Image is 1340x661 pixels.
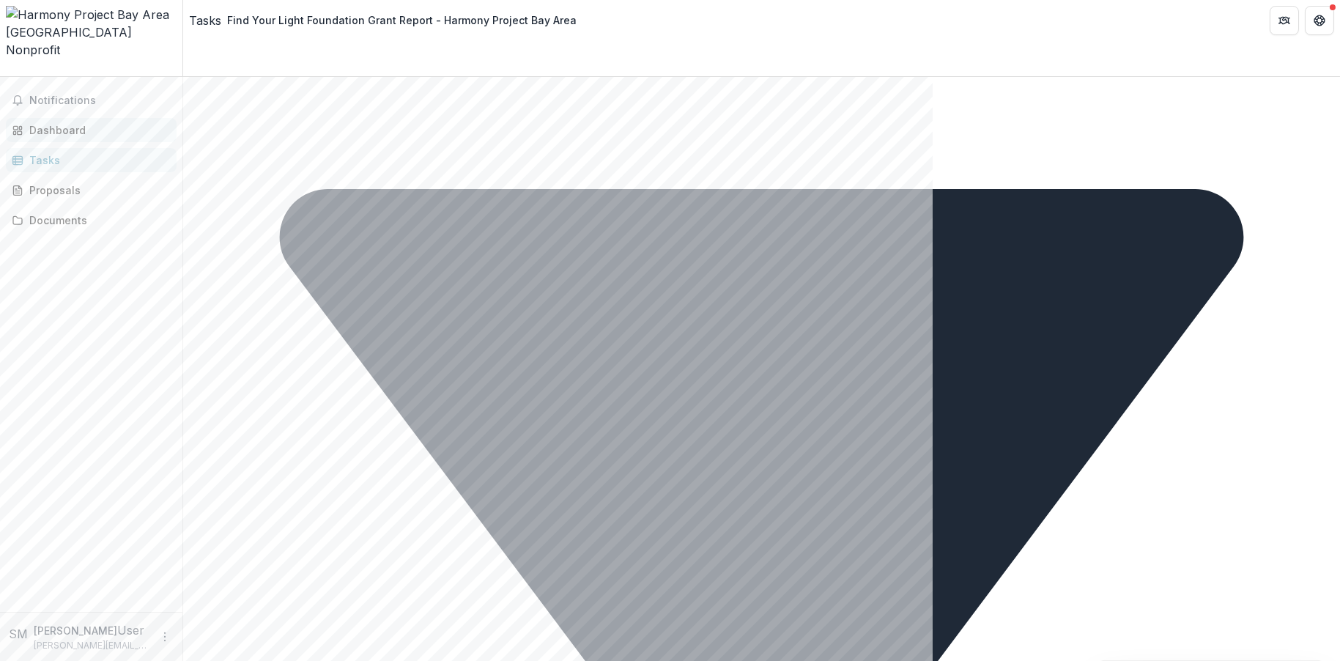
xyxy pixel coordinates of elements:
[34,623,117,638] p: [PERSON_NAME]
[9,625,28,643] div: Seth Mausner
[6,23,177,41] div: [GEOGRAPHIC_DATA]
[189,12,221,29] a: Tasks
[29,152,165,168] div: Tasks
[29,122,165,138] div: Dashboard
[29,182,165,198] div: Proposals
[117,621,144,639] p: User
[156,628,174,646] button: More
[6,208,177,232] a: Documents
[6,178,177,202] a: Proposals
[29,213,165,228] div: Documents
[6,6,177,23] img: Harmony Project Bay Area
[1305,6,1334,35] button: Get Help
[189,10,582,31] nav: breadcrumb
[227,12,577,28] div: Find Your Light Foundation Grant Report - Harmony Project Bay Area
[34,639,150,652] p: [PERSON_NAME][EMAIL_ADDRESS][PERSON_NAME][DOMAIN_NAME]
[1270,6,1299,35] button: Partners
[6,148,177,172] a: Tasks
[6,89,177,112] button: Notifications
[29,95,171,107] span: Notifications
[6,118,177,142] a: Dashboard
[6,43,60,57] span: Nonprofit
